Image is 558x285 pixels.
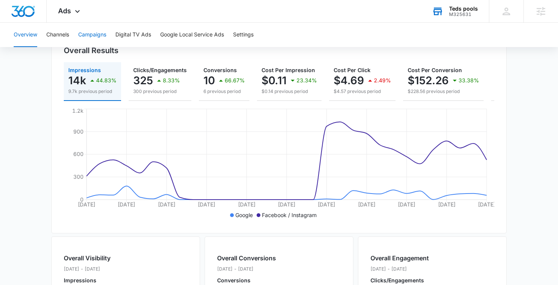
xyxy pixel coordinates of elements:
div: account id [449,12,478,17]
p: $228.56 previous period [408,88,479,95]
p: 6 previous period [203,88,245,95]
h2: Overall Engagement [370,254,429,263]
button: Campaigns [78,23,106,47]
p: 66.67% [225,78,245,83]
tspan: [DATE] [78,201,95,208]
span: Cost Per Conversion [408,67,462,73]
button: Google Local Service Ads [160,23,224,47]
p: 8.33% [163,78,180,83]
tspan: [DATE] [478,201,495,208]
p: 33.38% [459,78,479,83]
p: 44.83% [96,78,117,83]
tspan: [DATE] [118,201,135,208]
tspan: [DATE] [278,201,295,208]
tspan: [DATE] [398,201,415,208]
tspan: 900 [73,128,84,135]
p: 325 [133,74,153,87]
p: 300 previous period [133,88,187,95]
p: Impressions [64,278,131,283]
span: Cost Per Click [334,67,370,73]
p: Facebook / Instagram [262,211,317,219]
p: Google [235,211,253,219]
tspan: [DATE] [318,201,335,208]
p: $0.14 previous period [262,88,317,95]
span: Cost Per Impression [262,67,315,73]
span: Conversions [203,67,237,73]
tspan: [DATE] [358,201,375,208]
h2: Overall Conversions [217,254,276,263]
tspan: [DATE] [438,201,456,208]
p: Clicks/Engagements [370,278,429,283]
p: Conversions [217,278,276,283]
tspan: 0 [80,196,84,203]
span: Ads [58,7,71,15]
h2: Overall Visibility [64,254,131,263]
button: Digital TV Ads [115,23,151,47]
span: Impressions [68,67,101,73]
button: Overview [14,23,37,47]
h3: Overall Results [64,45,118,56]
p: $4.57 previous period [334,88,391,95]
p: 9.7k previous period [68,88,117,95]
tspan: [DATE] [238,201,255,208]
p: $0.11 [262,74,287,87]
p: 2.49% [374,78,391,83]
div: account name [449,6,478,12]
p: [DATE] - [DATE] [370,266,429,272]
tspan: [DATE] [198,201,215,208]
p: 23.34% [296,78,317,83]
tspan: 300 [73,173,84,180]
tspan: 1.2k [72,107,84,114]
p: $4.69 [334,74,364,87]
p: [DATE] - [DATE] [64,266,131,272]
p: [DATE] - [DATE] [217,266,276,272]
tspan: [DATE] [158,201,175,208]
button: Channels [46,23,69,47]
p: 10 [203,74,215,87]
tspan: 600 [73,151,84,157]
button: Settings [233,23,254,47]
span: Clicks/Engagements [133,67,187,73]
p: 14k [68,74,86,87]
p: $152.26 [408,74,449,87]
